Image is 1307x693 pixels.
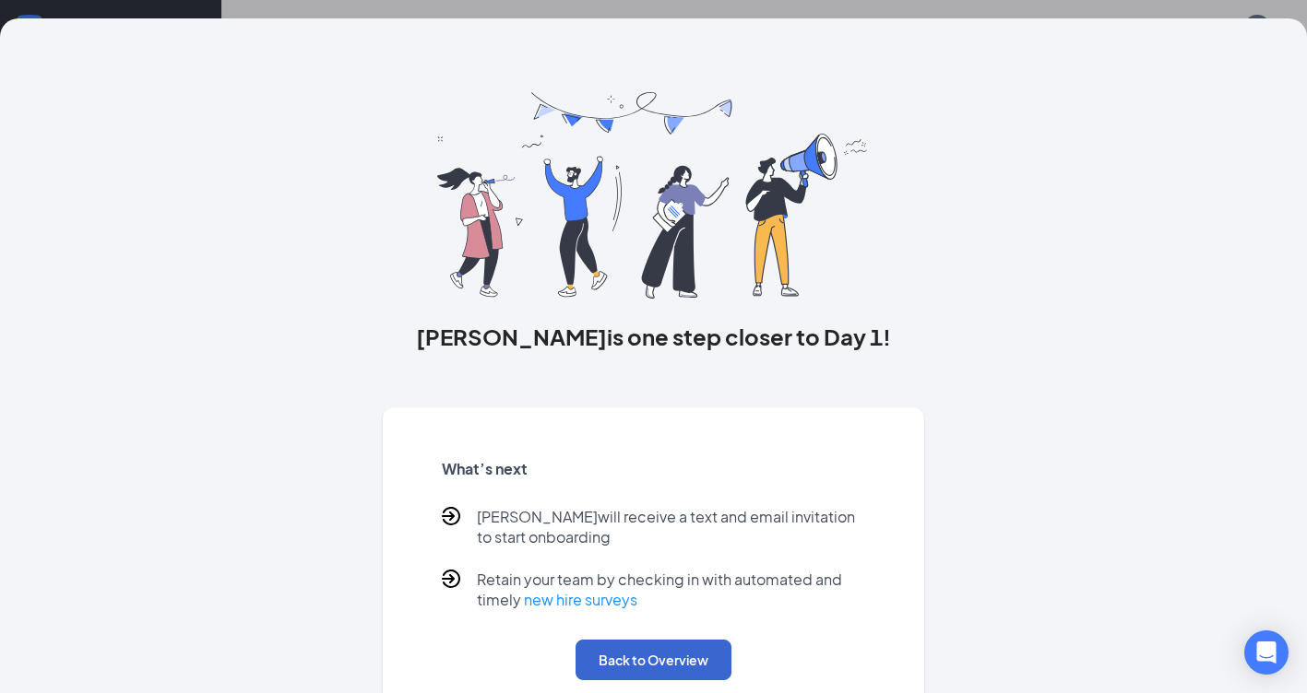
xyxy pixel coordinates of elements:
[1244,630,1289,675] div: Open Intercom Messenger
[477,507,865,547] p: [PERSON_NAME] will receive a text and email invitation to start onboarding
[576,640,731,680] button: Back to Overview
[477,570,865,610] p: Retain your team by checking in with automated and timely
[524,590,637,609] a: new hire surveys
[442,459,865,479] h5: What’s next
[437,92,870,299] img: you are all set
[383,321,924,352] h3: [PERSON_NAME] is one step closer to Day 1!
